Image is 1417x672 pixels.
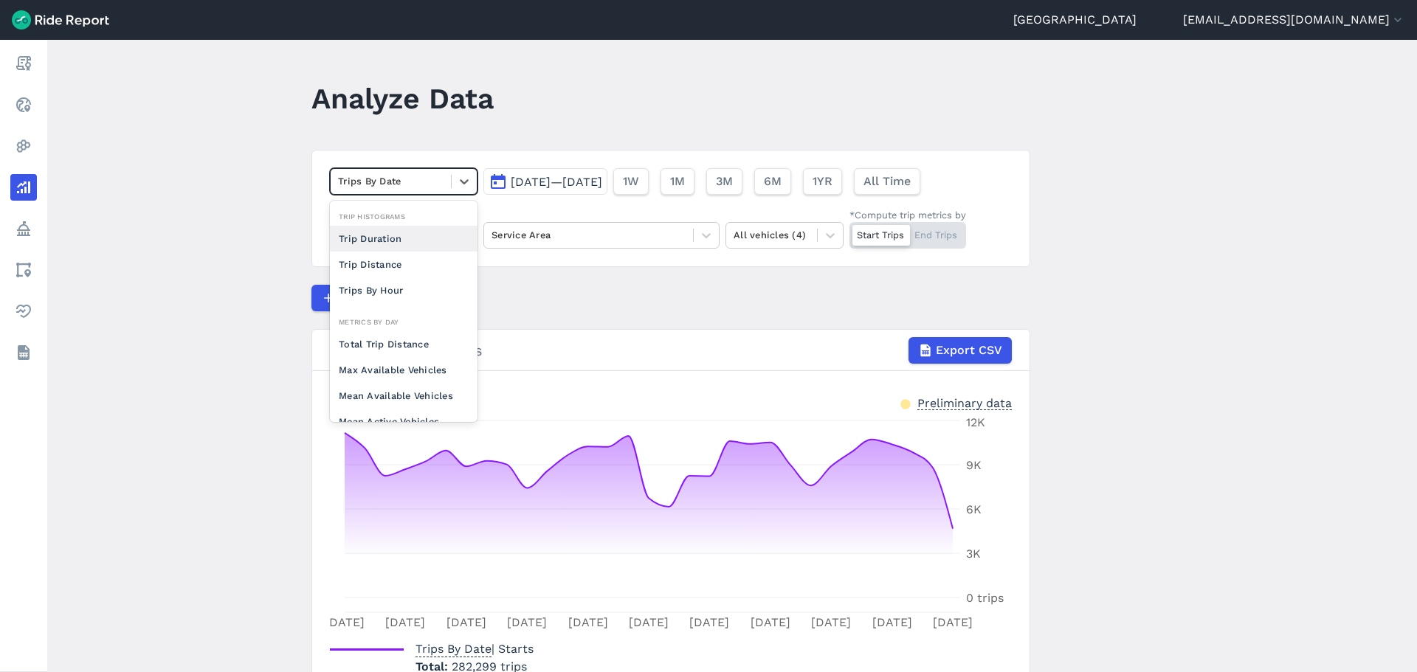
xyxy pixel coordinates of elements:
tspan: [DATE] [568,615,608,629]
div: Mean Active Vehicles [330,409,477,434]
div: Preliminary data [917,395,1012,410]
tspan: 3K [966,547,981,561]
a: Areas [10,257,37,283]
a: Analyze [10,174,37,201]
tspan: [DATE] [447,615,486,629]
tspan: 12K [966,415,985,429]
span: | Starts [416,642,534,656]
tspan: [DATE] [811,615,851,629]
button: Compare Metrics [311,285,447,311]
img: Ride Report [12,10,109,30]
button: 6M [754,168,791,195]
span: 1W [623,173,639,190]
a: Policy [10,215,37,242]
tspan: 6K [966,502,982,516]
a: [GEOGRAPHIC_DATA] [1013,11,1137,29]
div: Max Available Vehicles [330,357,477,383]
tspan: 0 trips [966,591,1004,605]
button: Export CSV [909,337,1012,364]
div: Mean Available Vehicles [330,383,477,409]
span: 1YR [813,173,832,190]
tspan: [DATE] [507,615,547,629]
tspan: [DATE] [689,615,729,629]
a: Health [10,298,37,325]
button: 1M [661,168,694,195]
tspan: [DATE] [629,615,669,629]
div: Trips By Date | Starts [330,337,1012,364]
span: 1M [670,173,685,190]
tspan: [DATE] [751,615,790,629]
span: Export CSV [936,342,1002,359]
div: Total Trip Distance [330,331,477,357]
button: All Time [854,168,920,195]
span: 6M [764,173,782,190]
tspan: [DATE] [385,615,425,629]
span: 3M [716,173,733,190]
div: Trip Histograms [330,209,477,224]
a: Datasets [10,339,37,366]
div: Trips By Hour [330,277,477,303]
a: Report [10,50,37,77]
div: Trip Duration [330,226,477,252]
tspan: [DATE] [325,615,365,629]
tspan: 9K [966,458,982,472]
a: Realtime [10,91,37,118]
button: 1YR [803,168,842,195]
button: [DATE]—[DATE] [483,168,607,195]
tspan: [DATE] [872,615,912,629]
div: Metrics By Day [330,315,477,329]
a: Heatmaps [10,133,37,159]
button: 1W [613,168,649,195]
button: 3M [706,168,742,195]
span: Trips By Date [416,637,492,657]
div: Trip Distance [330,252,477,277]
span: All Time [863,173,911,190]
div: *Compute trip metrics by [849,208,966,222]
span: [DATE]—[DATE] [511,175,602,189]
button: [EMAIL_ADDRESS][DOMAIN_NAME] [1183,11,1405,29]
tspan: [DATE] [933,615,973,629]
h1: Analyze Data [311,78,494,119]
